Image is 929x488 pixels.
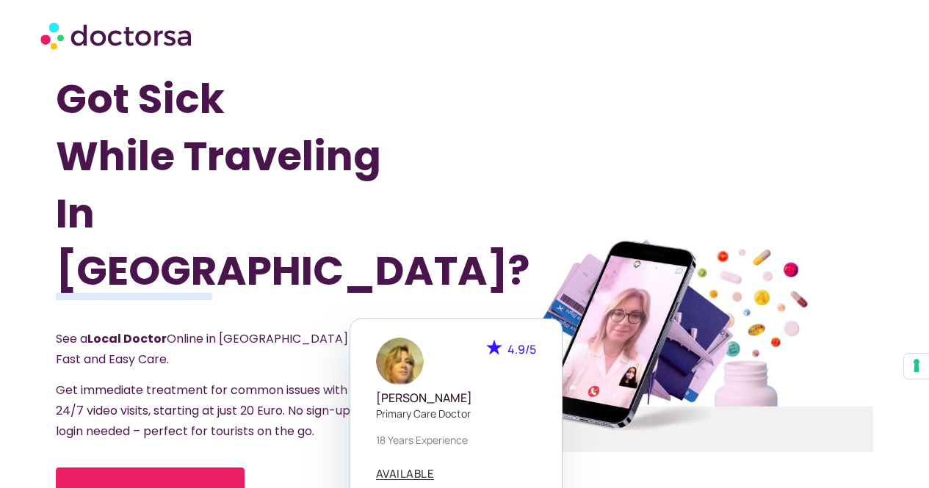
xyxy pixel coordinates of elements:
[87,330,167,347] strong: Local Doctor
[376,432,536,448] p: 18 years experience
[507,341,536,357] span: 4.9/5
[376,468,435,480] a: AVAILABLE
[56,382,366,440] span: Get immediate treatment for common issues with 24/7 video visits, starting at just 20 Euro. No si...
[376,406,536,421] p: Primary care doctor
[904,354,929,379] button: Your consent preferences for tracking technologies
[56,70,403,299] h1: Got Sick While Traveling In [GEOGRAPHIC_DATA]?
[56,330,358,368] span: See a Online in [GEOGRAPHIC_DATA] – Fast and Easy Care.
[376,391,536,405] h5: [PERSON_NAME]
